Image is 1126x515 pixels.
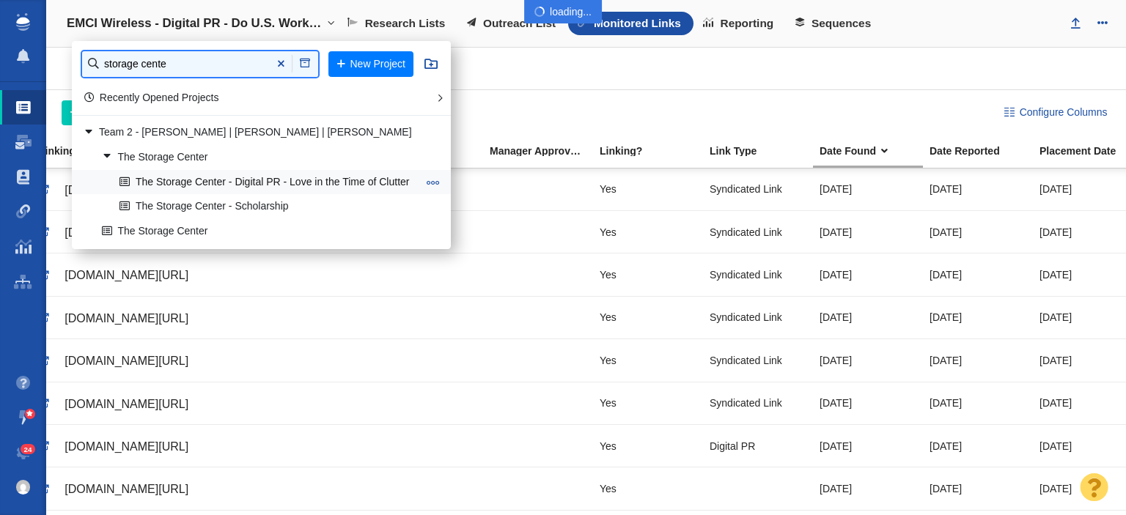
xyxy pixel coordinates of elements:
a: The Storage Center - Digital PR - Love in the Time of Clutter [116,171,421,193]
button: New Project [328,51,413,77]
a: The Storage Center - Scholarship [116,196,421,218]
a: Team 2 - [PERSON_NAME] | [PERSON_NAME] | [PERSON_NAME] [79,122,421,144]
input: Find a Project [82,51,318,77]
a: Recently Opened Projects [84,92,219,103]
a: The Storage Center [98,220,421,242]
a: The Storage Center [98,146,421,168]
